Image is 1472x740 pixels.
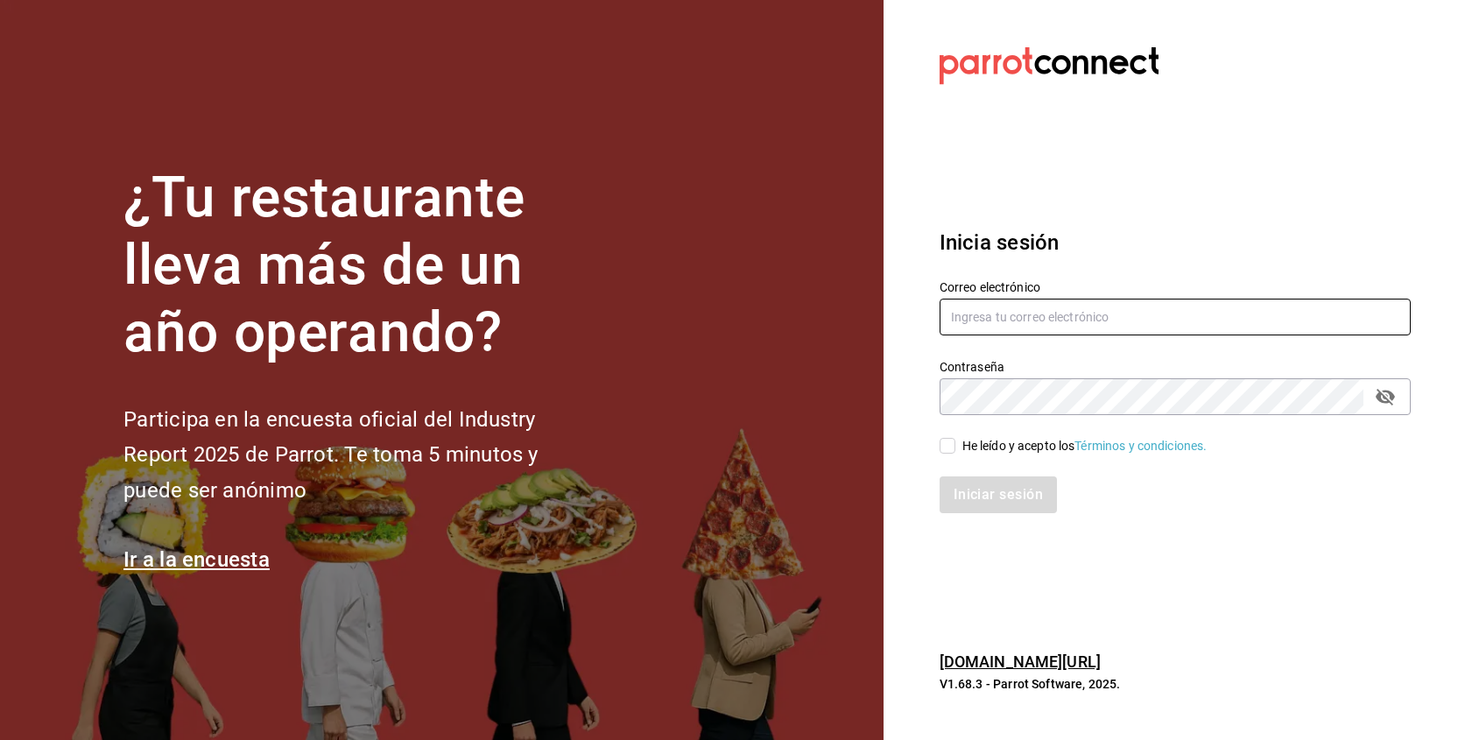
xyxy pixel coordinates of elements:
[123,402,596,509] h2: Participa en la encuesta oficial del Industry Report 2025 de Parrot. Te toma 5 minutos y puede se...
[940,281,1411,293] label: Correo electrónico
[1370,382,1400,412] button: passwordField
[962,437,1208,455] div: He leído y acepto los
[940,675,1411,693] p: V1.68.3 - Parrot Software, 2025.
[1074,439,1207,453] a: Términos y condiciones.
[940,299,1411,335] input: Ingresa tu correo electrónico
[940,652,1101,671] a: [DOMAIN_NAME][URL]
[940,227,1411,258] h3: Inicia sesión
[123,165,596,366] h1: ¿Tu restaurante lleva más de un año operando?
[123,547,270,572] a: Ir a la encuesta
[940,361,1411,373] label: Contraseña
